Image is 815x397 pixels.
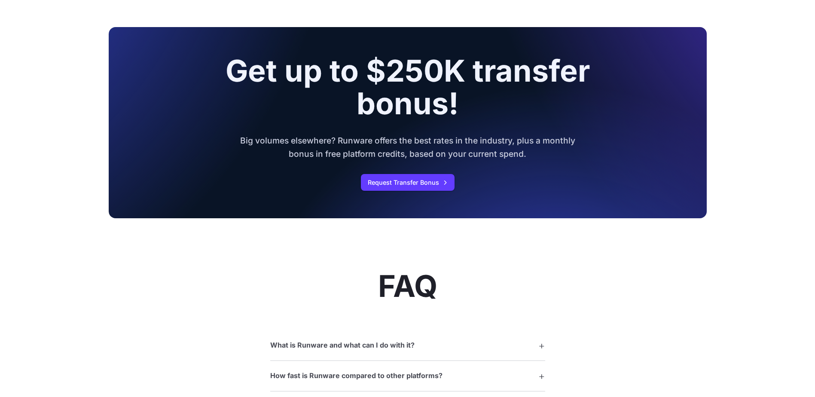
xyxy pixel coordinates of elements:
h2: FAQ [378,270,437,302]
h3: How fast is Runware compared to other platforms? [270,370,443,382]
a: Request Transfer Bonus [361,174,455,191]
summary: How fast is Runware compared to other platforms? [270,368,545,384]
p: Big volumes elsewhere? Runware offers the best rates in the industry, plus a monthly bonus in fre... [229,134,586,160]
summary: What is Runware and what can I do with it? [270,337,545,354]
h2: Get up to $250K transfer bonus! [190,55,625,120]
h3: What is Runware and what can I do with it? [270,340,415,351]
